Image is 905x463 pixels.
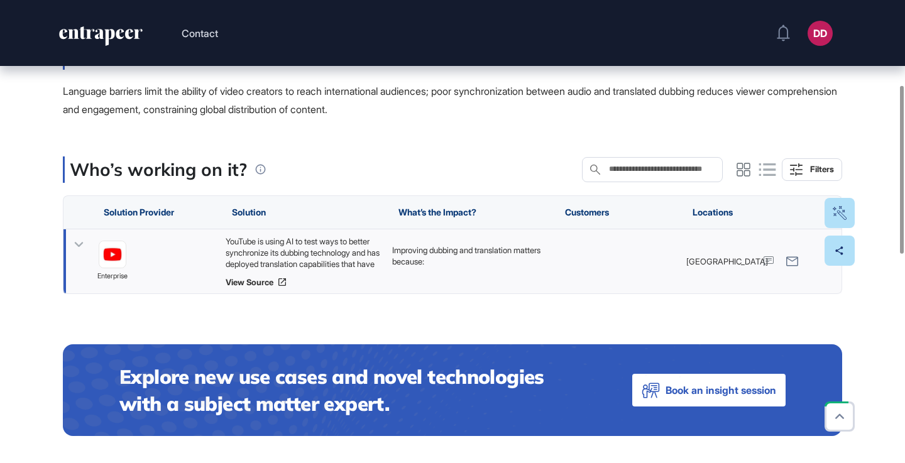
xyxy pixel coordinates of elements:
[565,207,609,217] span: Customers
[392,244,546,267] p: Improving dubbing and translation matters because:
[119,363,582,418] h4: Explore new use cases and novel technologies with a subject matter expert.
[405,278,428,288] strong: Reach
[693,207,733,217] span: Locations
[232,207,266,217] span: Solution
[182,25,218,41] button: Contact
[808,21,833,46] button: DD
[97,271,128,282] span: enterprise
[99,241,126,268] img: image
[58,26,144,50] a: entrapeer-logo
[666,381,776,400] span: Book an insight session
[104,207,174,217] span: Solution Provider
[398,207,476,217] span: What’s the Impact?
[782,158,842,181] button: Filters
[226,277,380,287] a: View Source
[810,164,834,174] div: Filters
[226,236,380,270] div: YouTube is using AI to test ways to better synchronize its dubbing technology and has deployed tr...
[686,255,768,266] span: [GEOGRAPHIC_DATA]
[632,374,786,407] button: Book an insight session
[70,156,247,183] p: Who’s working on it?
[63,85,837,116] span: Language barriers limit the ability of video creators to reach international audiences; poor sync...
[405,277,546,357] li: : Enhanced localization enables creators to access audiences across multiple languages, increasin...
